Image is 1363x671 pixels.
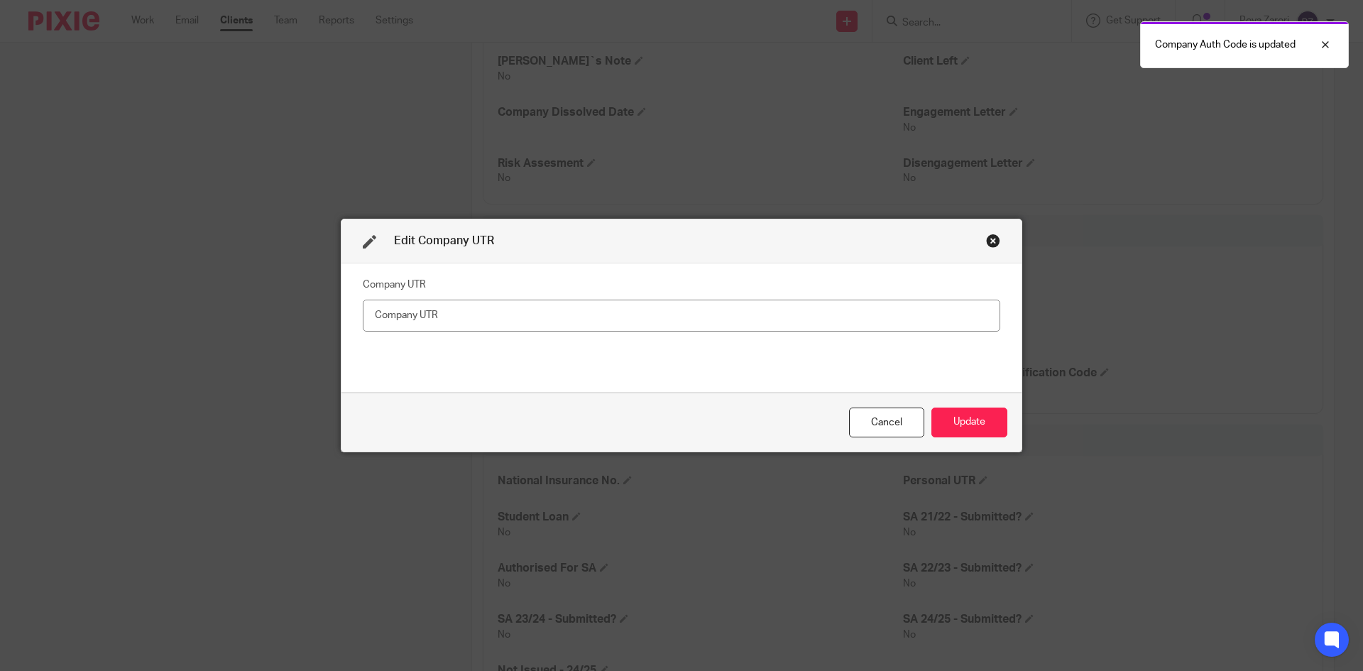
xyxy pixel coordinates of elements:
[986,234,1000,248] div: Close this dialog window
[394,235,494,246] span: Edit Company UTR
[363,300,1000,332] input: Company UTR
[931,408,1007,438] button: Update
[363,278,426,292] label: Company UTR
[849,408,924,438] div: Close this dialog window
[1155,38,1296,52] p: Company Auth Code is updated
